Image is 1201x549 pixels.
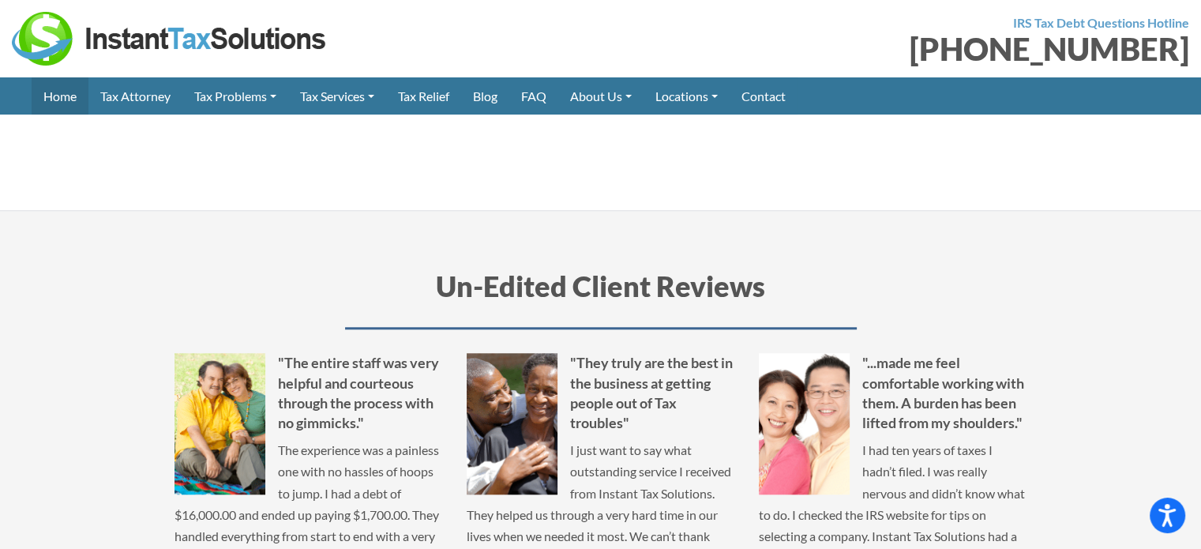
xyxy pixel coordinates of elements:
[644,77,730,115] a: Locations
[509,77,558,115] a: FAQ
[175,266,1027,329] h3: Un-Edited Client Reviews
[759,353,850,494] img: Aaron F.
[12,29,328,44] a: Instant Tax Solutions Logo
[88,77,182,115] a: Tax Attorney
[558,77,644,115] a: About Us
[175,353,443,433] h5: "The entire staff was very helpful and courteous through the process with no gimmicks."
[613,33,1190,65] div: [PHONE_NUMBER]
[32,77,88,115] a: Home
[467,353,557,494] img: Kurtis and Jennifer S.
[182,77,288,115] a: Tax Problems
[1013,15,1189,30] strong: IRS Tax Debt Questions Hotline
[12,12,328,66] img: Instant Tax Solutions Logo
[759,353,1027,433] h5: "...made me feel comfortable working with them. A burden has been lifted from my shoulders."
[730,77,798,115] a: Contact
[386,77,461,115] a: Tax Relief
[467,353,735,433] h5: "They truly are the best in the business at getting people out of Tax troubles"
[461,77,509,115] a: Blog
[288,77,386,115] a: Tax Services
[175,353,265,494] img: Linda C.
